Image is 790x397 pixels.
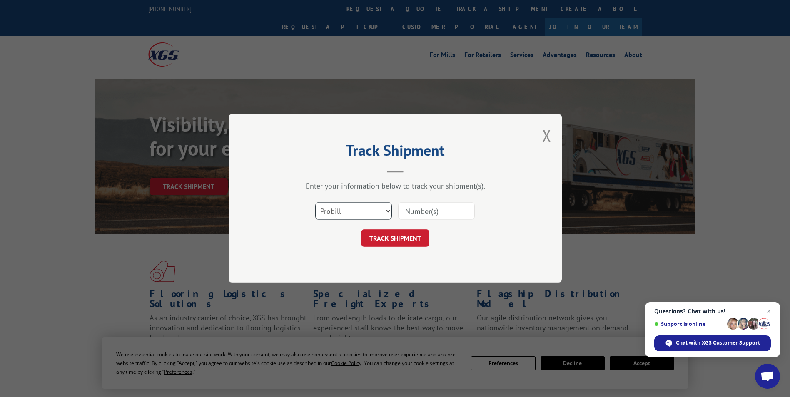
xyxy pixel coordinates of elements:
[270,144,520,160] h2: Track Shipment
[398,203,475,220] input: Number(s)
[755,364,780,389] div: Open chat
[764,306,774,316] span: Close chat
[654,335,771,351] div: Chat with XGS Customer Support
[270,181,520,191] div: Enter your information below to track your shipment(s).
[361,230,429,247] button: TRACK SHIPMENT
[542,124,551,146] button: Close modal
[676,339,760,347] span: Chat with XGS Customer Support
[654,321,724,327] span: Support is online
[654,308,771,315] span: Questions? Chat with us!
